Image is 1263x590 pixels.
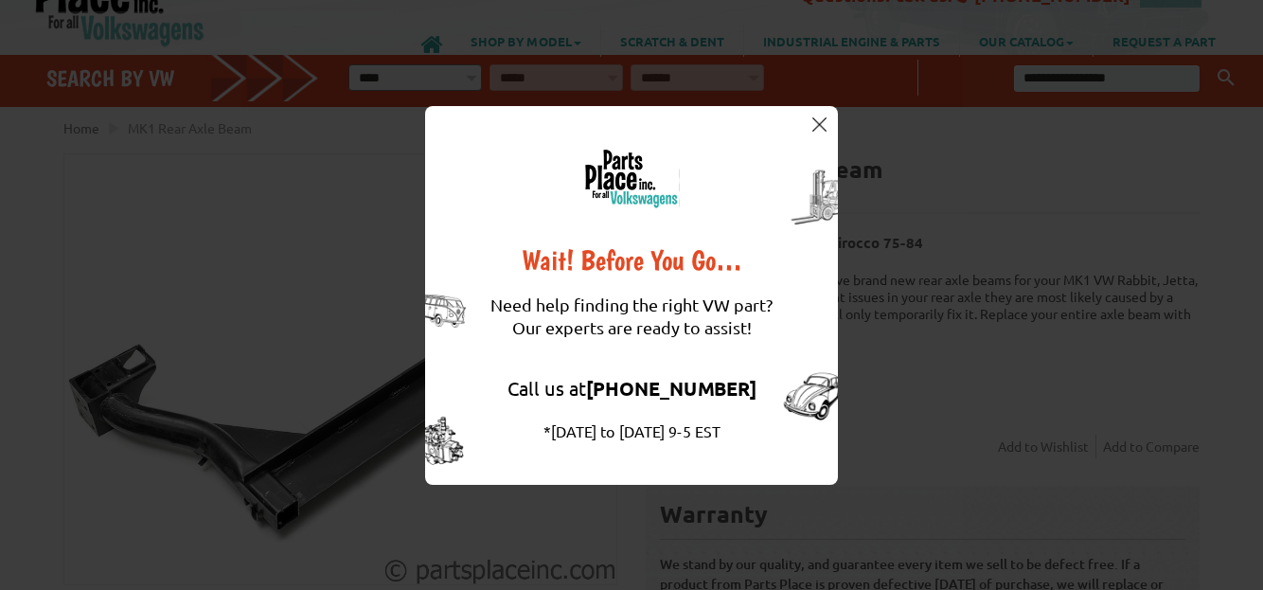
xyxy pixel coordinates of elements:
img: close [812,117,827,132]
div: Wait! Before You Go… [490,246,773,275]
div: Need help finding the right VW part? Our experts are ready to assist! [490,275,773,358]
img: logo [583,149,680,208]
div: *[DATE] to [DATE] 9-5 EST [490,420,773,442]
strong: [PHONE_NUMBER] [586,376,756,401]
a: Call us at[PHONE_NUMBER] [507,376,756,400]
